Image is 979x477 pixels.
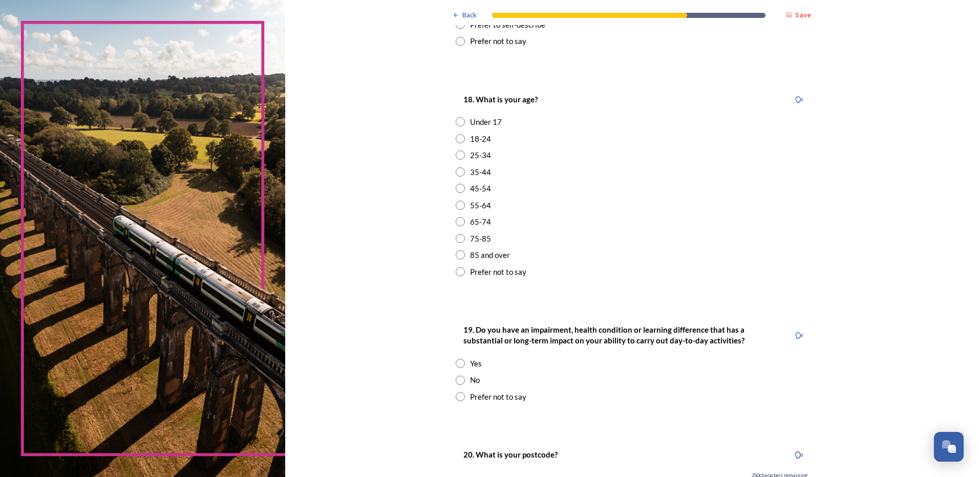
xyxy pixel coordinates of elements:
div: Under 17 [470,116,502,128]
div: 85 and over [470,249,510,261]
div: 18-24 [470,133,491,145]
div: 55-64 [470,200,491,211]
strong: 20. What is your postcode? [463,450,558,459]
div: Prefer not to say [470,391,526,403]
div: Prefer not to say [470,266,526,278]
button: Open Chat [934,432,964,462]
div: Yes [470,358,482,370]
div: 35-44 [470,166,491,178]
div: 25-34 [470,149,491,161]
strong: Save [795,10,811,19]
strong: 19. Do you have an impairment, health condition or learning difference that has a substantial or ... [463,325,746,345]
strong: 18. What is your age? [463,95,538,104]
div: 45-54 [470,183,491,194]
div: 75-85 [470,233,491,245]
div: Prefer not to say [470,35,526,47]
span: Back [462,10,477,20]
div: No [470,374,480,386]
div: 65-74 [470,216,491,228]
